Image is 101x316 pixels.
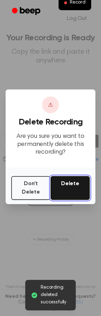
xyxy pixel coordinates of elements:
[42,96,59,113] div: ⚠
[7,5,47,18] a: Beep
[11,133,90,156] p: Are you sure you want to permanently delete this recording?
[41,284,70,306] span: Recording deleted successfully
[11,176,50,200] button: Don't Delete
[60,10,94,27] a: Log Out
[50,176,90,200] button: Delete
[11,117,90,127] h3: Delete Recording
